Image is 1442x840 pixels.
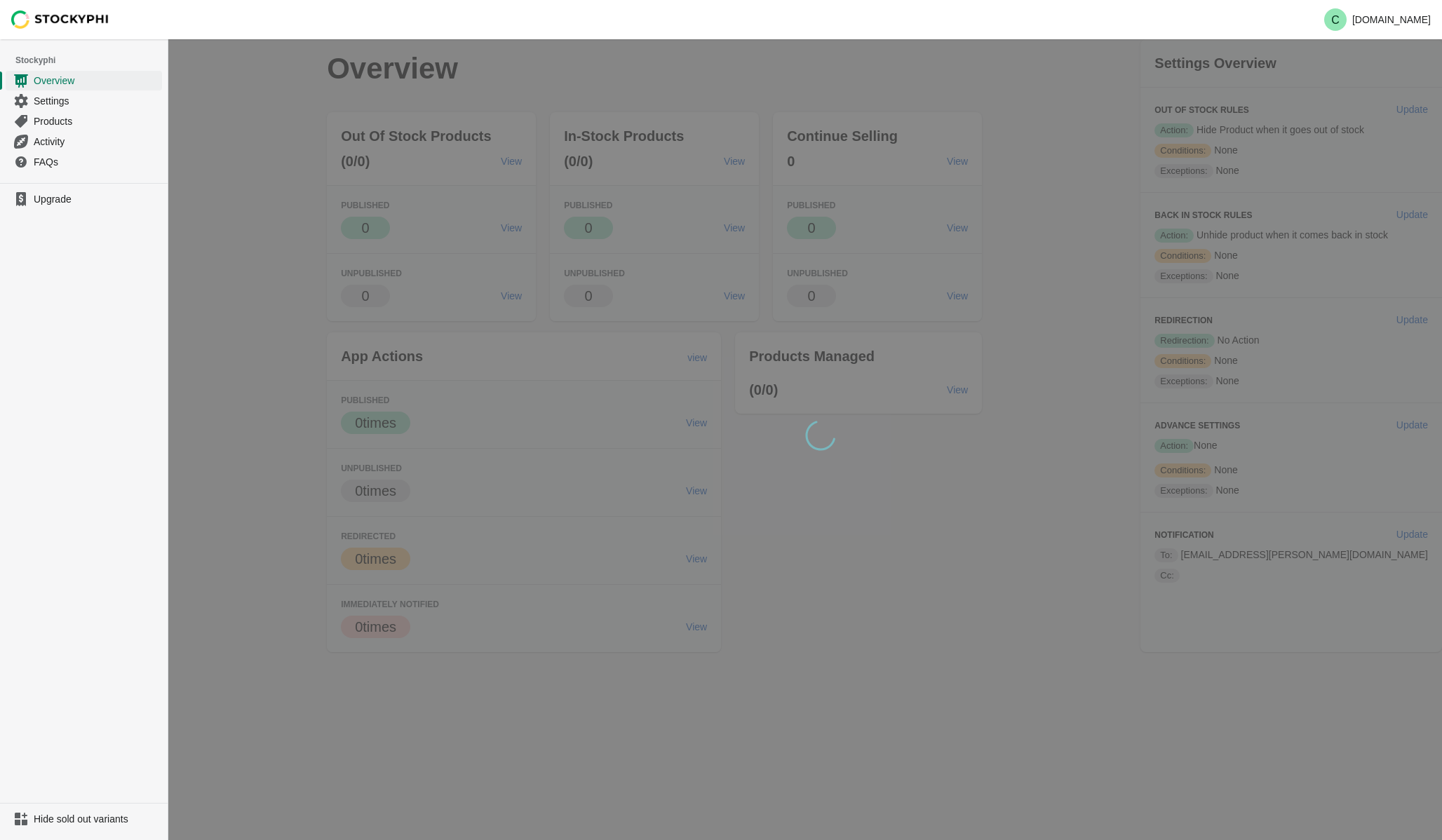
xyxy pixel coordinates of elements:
img: Stockyphi [11,11,109,29]
a: Activity [6,131,162,151]
span: Avatar with initials C [1324,8,1347,31]
text: C [1331,14,1340,26]
a: Products [6,111,162,131]
span: Stockyphi [15,53,168,67]
a: Hide sold out variants [6,809,162,829]
a: FAQs [6,151,162,172]
a: Settings [6,90,162,111]
span: Products [34,114,159,128]
span: Settings [34,94,159,108]
span: Overview [34,74,159,88]
a: Upgrade [6,189,162,209]
button: Avatar with initials C[DOMAIN_NAME] [1319,6,1436,34]
span: Activity [34,135,159,149]
p: [DOMAIN_NAME] [1352,14,1431,25]
a: Overview [6,70,162,90]
span: Upgrade [34,192,159,206]
span: Hide sold out variants [34,812,159,826]
span: FAQs [34,155,159,169]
